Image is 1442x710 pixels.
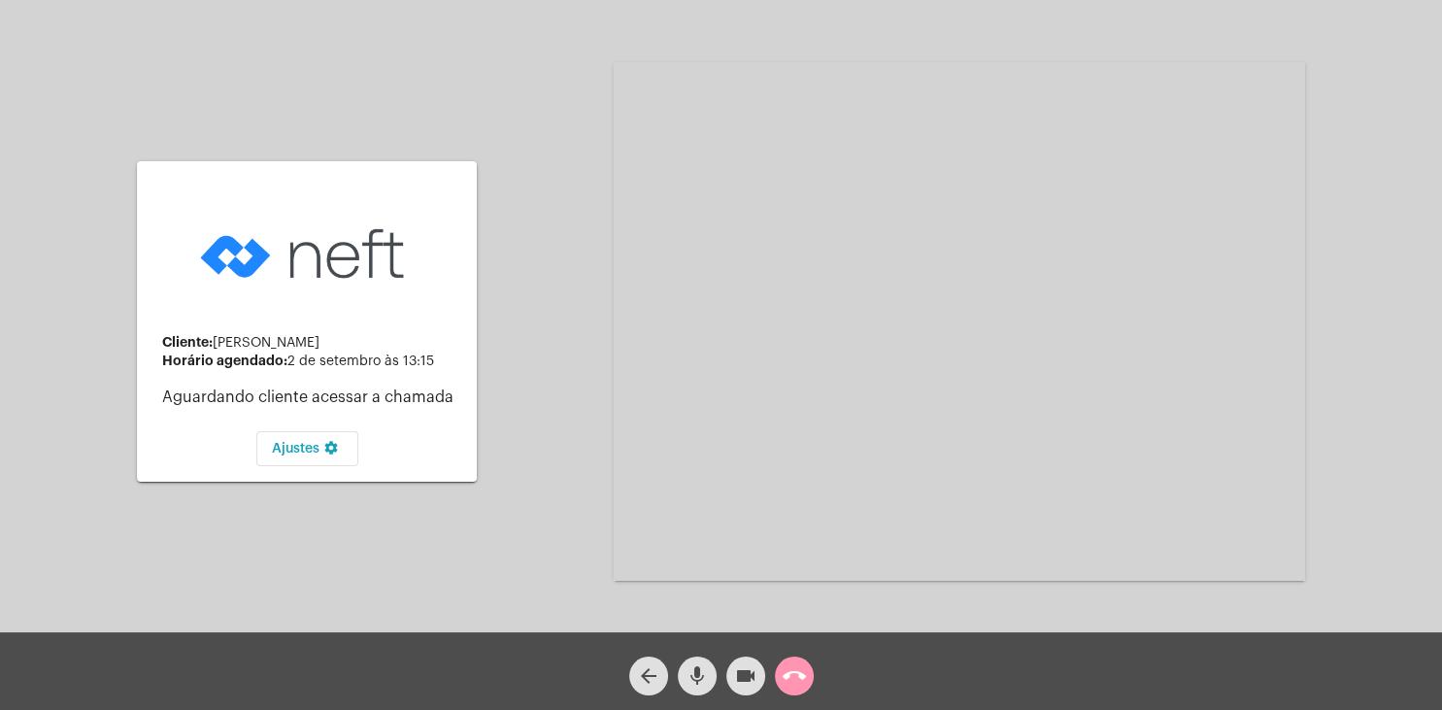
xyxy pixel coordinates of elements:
[162,354,461,369] div: 2 de setembro às 13:15
[162,354,287,367] strong: Horário agendado:
[256,431,358,466] button: Ajustes
[162,335,213,349] strong: Cliente:
[783,664,806,688] mat-icon: call_end
[272,442,343,456] span: Ajustes
[686,664,709,688] mat-icon: mic
[162,389,461,406] p: Aguardando cliente acessar a chamada
[734,664,757,688] mat-icon: videocam
[162,335,461,351] div: [PERSON_NAME]
[195,198,419,310] img: logo-neft-novo-2.png
[637,664,660,688] mat-icon: arrow_back
[319,440,343,463] mat-icon: settings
